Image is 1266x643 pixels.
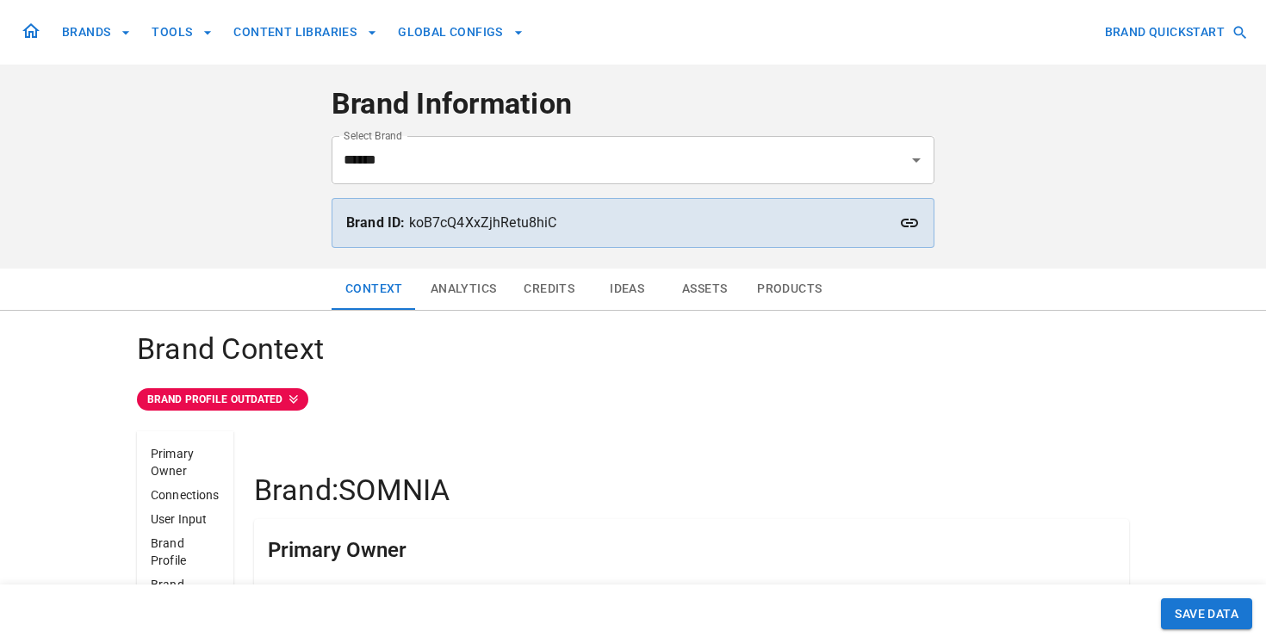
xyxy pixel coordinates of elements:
[1098,16,1252,48] button: BRAND QUICKSTART
[137,388,1129,411] a: BRAND PROFILE OUTDATED
[904,148,928,172] button: Open
[666,269,743,310] button: Assets
[55,16,138,48] button: BRANDS
[346,213,920,233] p: koB7cQ4XxZjhRetu8hiC
[1161,598,1252,630] button: SAVE DATA
[137,331,1129,368] h4: Brand Context
[344,128,402,143] label: Select Brand
[151,486,220,504] p: Connections
[417,269,511,310] button: Analytics
[254,473,1129,509] h4: Brand: SOMNIA
[332,269,417,310] button: Context
[227,16,384,48] button: CONTENT LIBRARIES
[254,519,1129,581] div: Primary Owner
[588,269,666,310] button: Ideas
[332,86,934,122] h4: Brand Information
[391,16,531,48] button: GLOBAL CONFIGS
[346,214,405,231] strong: Brand ID:
[510,269,588,310] button: Credits
[147,392,282,407] p: BRAND PROFILE OUTDATED
[151,445,220,479] p: Primary Owner
[151,576,220,628] p: Brand Context Notes
[268,536,406,564] h5: Primary Owner
[151,510,220,528] p: User Input
[743,269,835,310] button: Products
[145,16,220,48] button: TOOLS
[151,535,220,569] p: Brand Profile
